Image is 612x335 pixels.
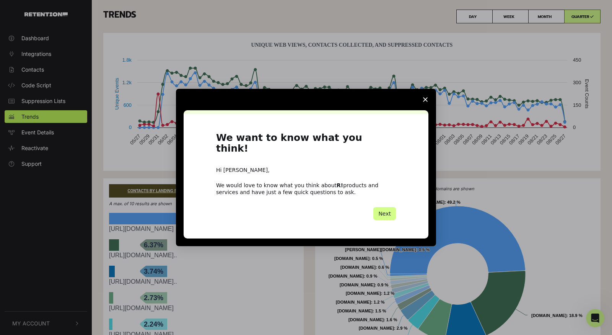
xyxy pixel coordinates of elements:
[373,207,396,220] button: Next
[216,132,396,159] h1: We want to know what you think!
[216,167,396,174] div: Hi [PERSON_NAME],
[415,89,436,110] span: Close survey
[337,182,343,188] b: R!
[216,182,396,196] div: We would love to know what you think about products and services and have just a few quick questi...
